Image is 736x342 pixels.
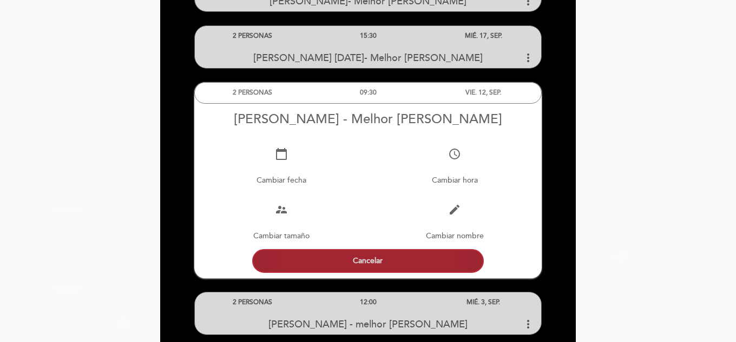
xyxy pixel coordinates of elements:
[438,193,471,226] button: edit
[265,138,298,170] button: calendar_today
[253,231,310,240] span: Cambiar tamaño
[426,231,484,240] span: Cambiar nombre
[268,318,468,330] span: [PERSON_NAME] - melhor [PERSON_NAME]
[310,83,425,103] div: 09:30
[522,318,535,331] i: more_vert
[426,83,541,103] div: VIE. 12, SEP.
[522,51,535,64] i: more_vert
[257,176,306,185] span: Cambiar fecha
[426,26,541,46] div: MIÉ. 17, SEP.
[195,26,310,46] div: 2 PERSONAS
[265,193,298,226] button: supervisor_account
[426,292,541,312] div: MIÉ. 3, SEP.
[310,292,425,312] div: 12:00
[195,83,310,103] div: 2 PERSONAS
[275,147,288,160] i: calendar_today
[194,111,542,127] div: [PERSON_NAME] - Melhor [PERSON_NAME]
[448,203,461,216] i: edit
[195,292,310,312] div: 2 PERSONAS
[438,138,471,170] button: access_time
[252,249,484,273] button: Cancelar
[448,147,461,160] i: access_time
[310,26,425,46] div: 15:30
[275,203,288,216] i: supervisor_account
[432,176,478,185] span: Cambiar hora
[253,52,483,64] span: [PERSON_NAME] [DATE]- Melhor [PERSON_NAME]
